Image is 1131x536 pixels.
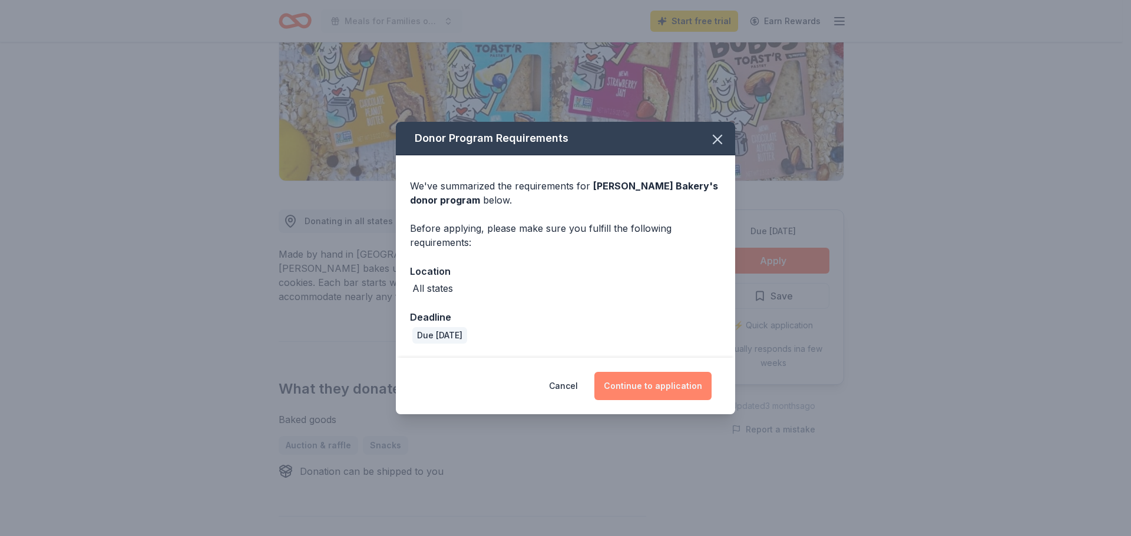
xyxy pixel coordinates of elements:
[410,221,721,249] div: Before applying, please make sure you fulfill the following requirements:
[412,327,467,344] div: Due [DATE]
[412,281,453,295] div: All states
[549,372,578,400] button: Cancel
[410,264,721,279] div: Location
[594,372,712,400] button: Continue to application
[396,122,735,155] div: Donor Program Requirements
[410,309,721,325] div: Deadline
[410,179,721,207] div: We've summarized the requirements for below.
